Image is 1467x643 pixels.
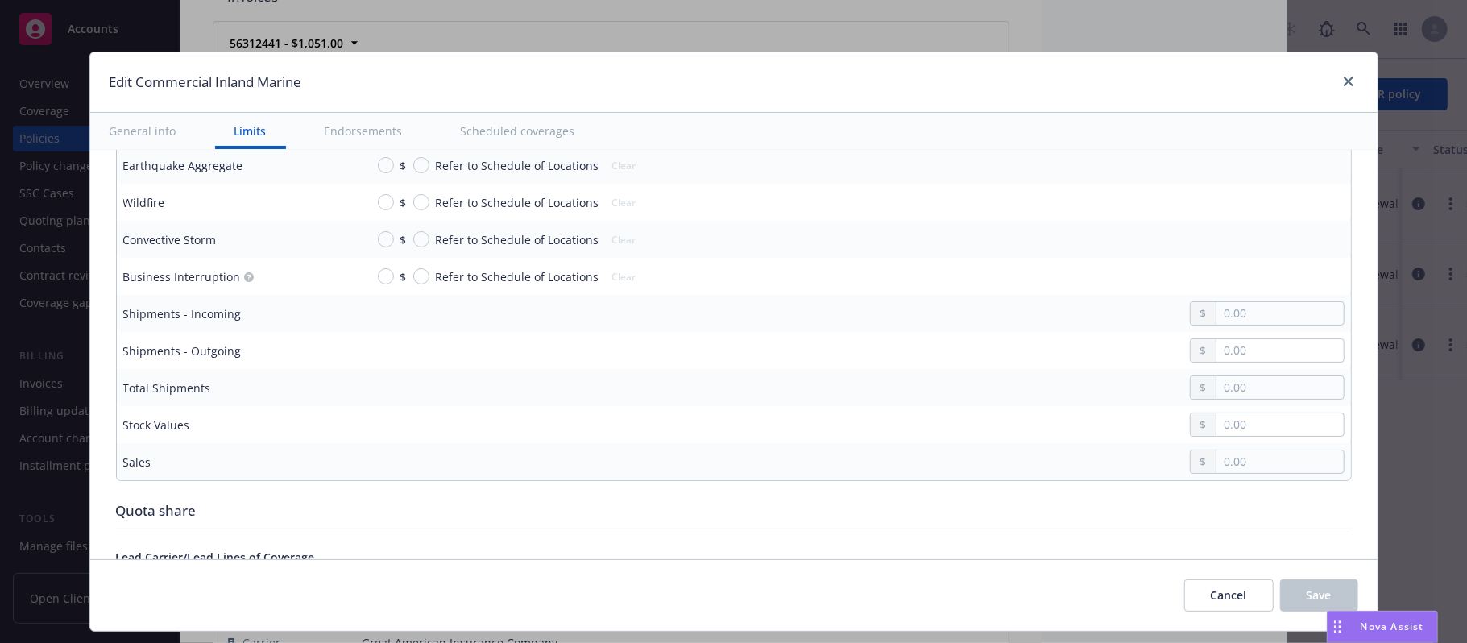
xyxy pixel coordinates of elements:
span: Lead Carrier/Lead Lines of Coverage [116,550,315,565]
span: Refer to Schedule of Locations [436,194,599,211]
span: Nova Assist [1361,620,1424,633]
span: $ [400,157,407,174]
div: Drag to move [1328,612,1348,642]
input: $ [378,231,394,247]
input: $ [378,268,394,284]
button: Endorsements [305,113,422,149]
span: $ [400,231,407,248]
button: Scheduled coverages [441,113,595,149]
div: Shipments - Outgoing [123,342,242,359]
span: $ [400,194,407,211]
div: Quota share [116,500,1352,521]
input: Refer to Schedule of Locations [413,268,429,284]
button: Nova Assist [1327,611,1438,643]
div: Business Interruption [123,268,241,285]
button: General info [90,113,196,149]
button: Limits [215,113,286,149]
input: Refer to Schedule of Locations [413,157,429,173]
div: Earthquake Aggregate [123,157,243,174]
input: $ [378,157,394,173]
div: Shipments - Incoming [123,305,242,322]
span: Refer to Schedule of Locations [436,268,599,285]
h1: Edit Commercial Inland Marine [110,72,302,93]
div: Stock Values [123,417,190,434]
input: Refer to Schedule of Locations [413,194,429,210]
span: Refer to Schedule of Locations [436,157,599,174]
span: Refer to Schedule of Locations [436,231,599,248]
div: Convective Storm [123,231,217,248]
div: Total Shipments [123,380,211,396]
span: $ [400,268,407,285]
input: $ [378,194,394,210]
input: Refer to Schedule of Locations [413,231,429,247]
